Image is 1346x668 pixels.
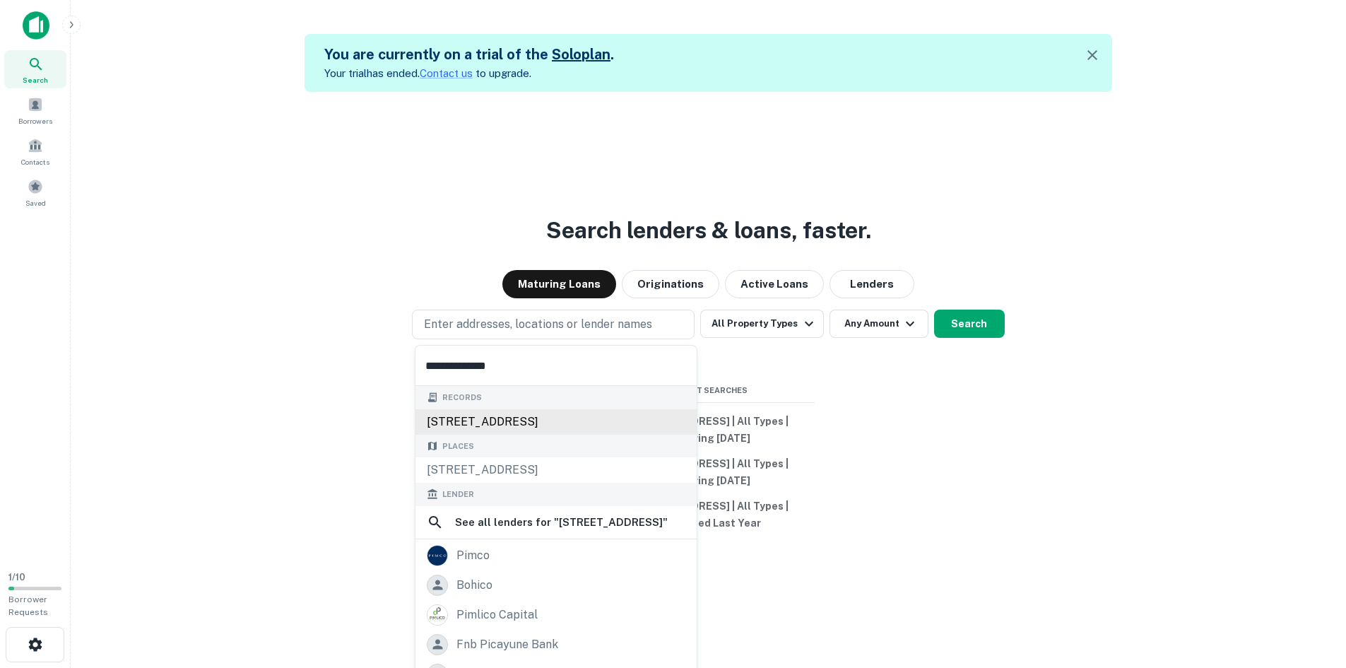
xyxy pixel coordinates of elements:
[4,50,66,88] a: Search
[4,132,66,170] a: Contacts
[442,392,482,404] span: Records
[502,270,616,298] button: Maturing Loans
[456,634,558,655] div: fnb picayune bank
[415,600,697,630] a: pimlico capital
[324,65,614,82] p: Your trial has ended. to upgrade.
[8,572,25,582] span: 1 / 10
[830,270,914,298] button: Lenders
[603,409,815,451] button: [STREET_ADDRESS] | All Types | Maturing [DATE]
[1275,555,1346,623] iframe: Chat Widget
[455,514,668,531] h6: See all lenders for " [STREET_ADDRESS] "
[324,44,614,65] h5: You are currently on a trial of the .
[23,11,49,40] img: capitalize-icon.png
[725,270,824,298] button: Active Loans
[603,451,815,493] button: [STREET_ADDRESS] | All Types | Maturing [DATE]
[427,605,447,625] img: picture
[424,316,652,333] p: Enter addresses, locations or lender names
[25,197,46,209] span: Saved
[456,604,538,626] div: pimlico capital
[442,488,474,500] span: Lender
[415,541,697,570] a: pimco
[412,310,695,339] button: Enter addresses, locations or lender names
[830,310,928,338] button: Any Amount
[4,91,66,129] a: Borrowers
[456,575,492,596] div: bohico
[622,270,719,298] button: Originations
[8,594,48,617] span: Borrower Requests
[4,173,66,211] a: Saved
[415,570,697,600] a: bohico
[415,457,697,483] div: [STREET_ADDRESS]
[442,440,474,452] span: Places
[603,385,815,397] span: Recent Searches
[21,156,49,168] span: Contacts
[23,74,48,86] span: Search
[934,310,1005,338] button: Search
[427,546,447,566] img: picture
[18,115,52,127] span: Borrowers
[603,493,815,536] button: [STREET_ADDRESS] | All Types | Originated Last Year
[456,545,490,566] div: pimco
[420,67,473,79] a: Contact us
[700,310,823,338] button: All Property Types
[552,46,610,63] a: Soloplan
[415,409,697,435] div: [STREET_ADDRESS]
[415,630,697,660] a: fnb picayune bank
[546,213,871,247] h3: Search lenders & loans, faster.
